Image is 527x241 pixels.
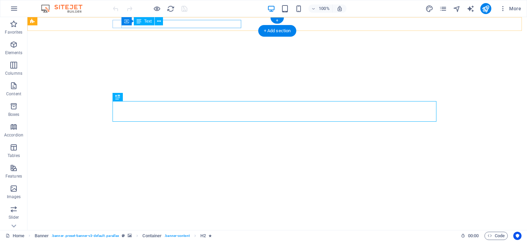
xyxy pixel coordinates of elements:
i: Pages (Ctrl+Alt+S) [439,5,447,13]
button: navigator [453,4,461,13]
p: Columns [5,71,22,76]
a: Click to cancel selection. Double-click to open Pages [5,232,24,240]
div: + Add section [258,25,296,37]
i: Element contains an animation [209,234,212,238]
i: This element is a customizable preset [122,234,125,238]
span: . banner-content [164,232,189,240]
span: Text [144,19,152,23]
p: Images [7,194,21,200]
h6: 100% [319,4,330,13]
button: design [425,4,434,13]
i: AI Writer [467,5,475,13]
span: : [473,233,474,238]
span: 00 00 [468,232,479,240]
span: . banner .preset-banner-v3-default .parallax [51,232,119,240]
button: 100% [308,4,333,13]
button: pages [439,4,447,13]
p: Features [5,173,22,179]
i: On resize automatically adjust zoom level to fit chosen device. [337,5,343,12]
span: Click to select. Double-click to edit [142,232,162,240]
p: Elements [5,50,23,56]
p: Favorites [5,29,22,35]
p: Slider [9,215,19,220]
p: Accordion [4,132,23,138]
span: More [500,5,521,12]
i: Navigator [453,5,461,13]
button: Usercentrics [513,232,522,240]
nav: breadcrumb [35,232,212,240]
span: Click to select. Double-click to edit [200,232,206,240]
p: Content [6,91,21,97]
i: Design (Ctrl+Alt+Y) [425,5,433,13]
button: text_generator [467,4,475,13]
button: More [497,3,524,14]
p: Tables [8,153,20,158]
h6: Session time [461,232,479,240]
span: Code [488,232,505,240]
button: publish [480,3,491,14]
i: This element contains a background [128,234,132,238]
button: Code [484,232,508,240]
div: + [270,17,284,24]
p: Boxes [8,112,20,117]
i: Publish [482,5,490,13]
span: Click to select. Double-click to edit [35,232,49,240]
button: Click here to leave preview mode and continue editing [153,4,161,13]
img: Editor Logo [39,4,91,13]
button: reload [166,4,175,13]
